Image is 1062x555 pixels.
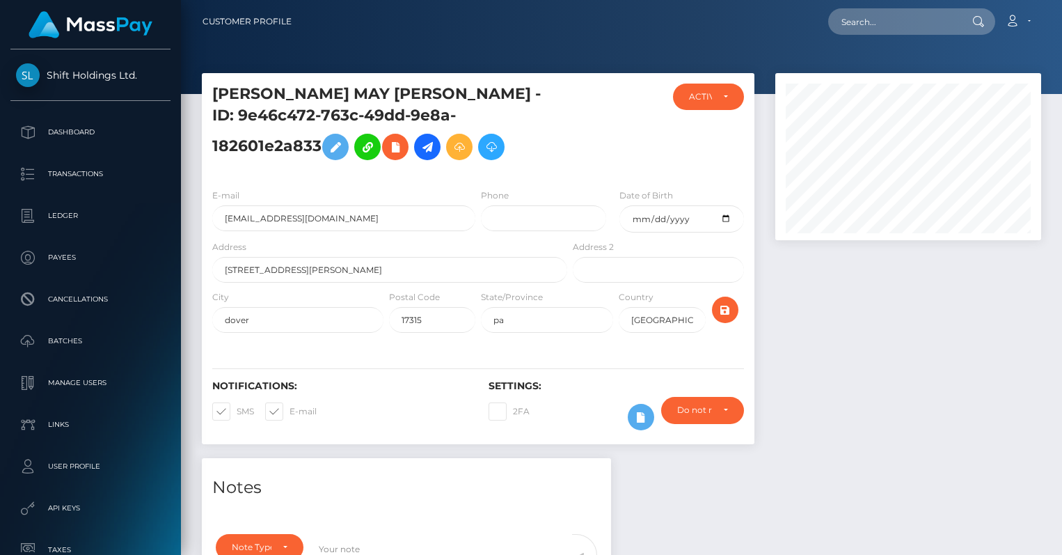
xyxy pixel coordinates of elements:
[414,134,441,160] a: Initiate Payout
[16,247,165,268] p: Payees
[265,402,317,421] label: E-mail
[16,414,165,435] p: Links
[673,84,744,110] button: ACTIVE
[232,542,271,553] div: Note Type
[16,63,40,87] img: Shift Holdings Ltd.
[489,380,744,392] h6: Settings:
[828,8,959,35] input: Search...
[10,282,171,317] a: Cancellations
[212,291,229,304] label: City
[389,291,440,304] label: Postal Code
[10,366,171,400] a: Manage Users
[489,402,530,421] label: 2FA
[16,122,165,143] p: Dashboard
[16,331,165,352] p: Batches
[677,405,712,416] div: Do not require
[481,189,509,202] label: Phone
[212,189,239,202] label: E-mail
[16,373,165,393] p: Manage Users
[10,240,171,275] a: Payees
[16,289,165,310] p: Cancellations
[16,456,165,477] p: User Profile
[212,476,601,500] h4: Notes
[212,402,254,421] label: SMS
[481,291,543,304] label: State/Province
[619,291,653,304] label: Country
[10,69,171,81] span: Shift Holdings Ltd.
[661,397,744,423] button: Do not require
[10,449,171,484] a: User Profile
[10,491,171,526] a: API Keys
[689,91,712,102] div: ACTIVE
[29,11,152,38] img: MassPay Logo
[10,198,171,233] a: Ledger
[10,157,171,191] a: Transactions
[573,241,614,253] label: Address 2
[16,205,165,226] p: Ledger
[10,324,171,359] a: Batches
[16,164,165,185] p: Transactions
[212,241,246,253] label: Address
[212,84,560,167] h5: [PERSON_NAME] MAY [PERSON_NAME] - ID: 9e46c472-763c-49dd-9e8a-182601e2a833
[619,189,673,202] label: Date of Birth
[10,407,171,442] a: Links
[203,7,292,36] a: Customer Profile
[212,380,468,392] h6: Notifications:
[10,115,171,150] a: Dashboard
[16,498,165,519] p: API Keys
